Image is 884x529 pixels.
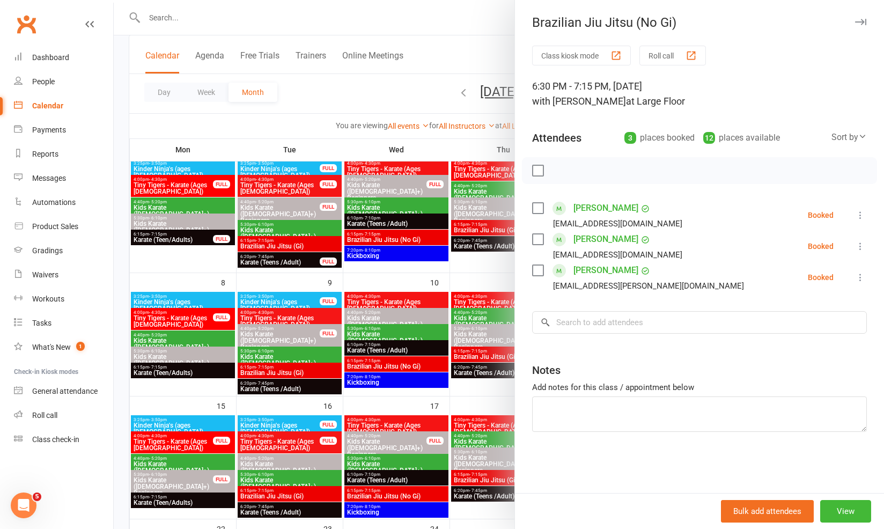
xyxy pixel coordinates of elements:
span: 5 [33,493,41,501]
div: Booked [808,274,834,281]
a: Roll call [14,403,113,428]
div: Reports [32,150,58,158]
div: Messages [32,174,66,182]
div: Booked [808,211,834,219]
div: Waivers [32,270,58,279]
a: Workouts [14,287,113,311]
div: 6:30 PM - 7:15 PM, [DATE] [532,79,867,109]
div: Sort by [831,130,867,144]
a: Class kiosk mode [14,428,113,452]
a: [PERSON_NAME] [573,200,638,217]
div: Class check-in [32,435,79,444]
div: [EMAIL_ADDRESS][DOMAIN_NAME] [553,248,682,262]
div: General attendance [32,387,98,395]
div: [EMAIL_ADDRESS][DOMAIN_NAME] [553,217,682,231]
a: People [14,70,113,94]
div: Payments [32,126,66,134]
div: [EMAIL_ADDRESS][PERSON_NAME][DOMAIN_NAME] [553,279,744,293]
a: General attendance kiosk mode [14,379,113,403]
a: [PERSON_NAME] [573,262,638,279]
a: Gradings [14,239,113,263]
a: Messages [14,166,113,190]
div: People [32,77,55,86]
div: Dashboard [32,53,69,62]
div: places available [703,130,780,145]
div: places booked [624,130,695,145]
span: 1 [76,342,85,351]
a: Reports [14,142,113,166]
button: Bulk add attendees [721,500,814,523]
button: Roll call [639,46,706,65]
div: Add notes for this class / appointment below [532,381,867,394]
div: What's New [32,343,71,351]
a: Product Sales [14,215,113,239]
div: Workouts [32,295,64,303]
a: Tasks [14,311,113,335]
a: Clubworx [13,11,40,38]
a: Payments [14,118,113,142]
a: Automations [14,190,113,215]
button: View [820,500,871,523]
div: Notes [532,363,561,378]
a: [PERSON_NAME] [573,231,638,248]
div: Gradings [32,246,63,255]
div: Attendees [532,130,581,145]
div: Roll call [32,411,57,420]
span: with [PERSON_NAME] [532,95,626,107]
iframe: Intercom live chat [11,493,36,518]
a: What's New1 [14,335,113,359]
div: Booked [808,243,834,250]
a: Calendar [14,94,113,118]
div: 3 [624,132,636,144]
div: Calendar [32,101,63,110]
a: Dashboard [14,46,113,70]
a: Waivers [14,263,113,287]
div: Tasks [32,319,51,327]
span: at Large Floor [626,95,685,107]
input: Search to add attendees [532,311,867,334]
div: 12 [703,132,715,144]
div: Brazilian Jiu Jitsu (No Gi) [515,15,884,30]
button: Class kiosk mode [532,46,631,65]
div: Product Sales [32,222,78,231]
div: Automations [32,198,76,207]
